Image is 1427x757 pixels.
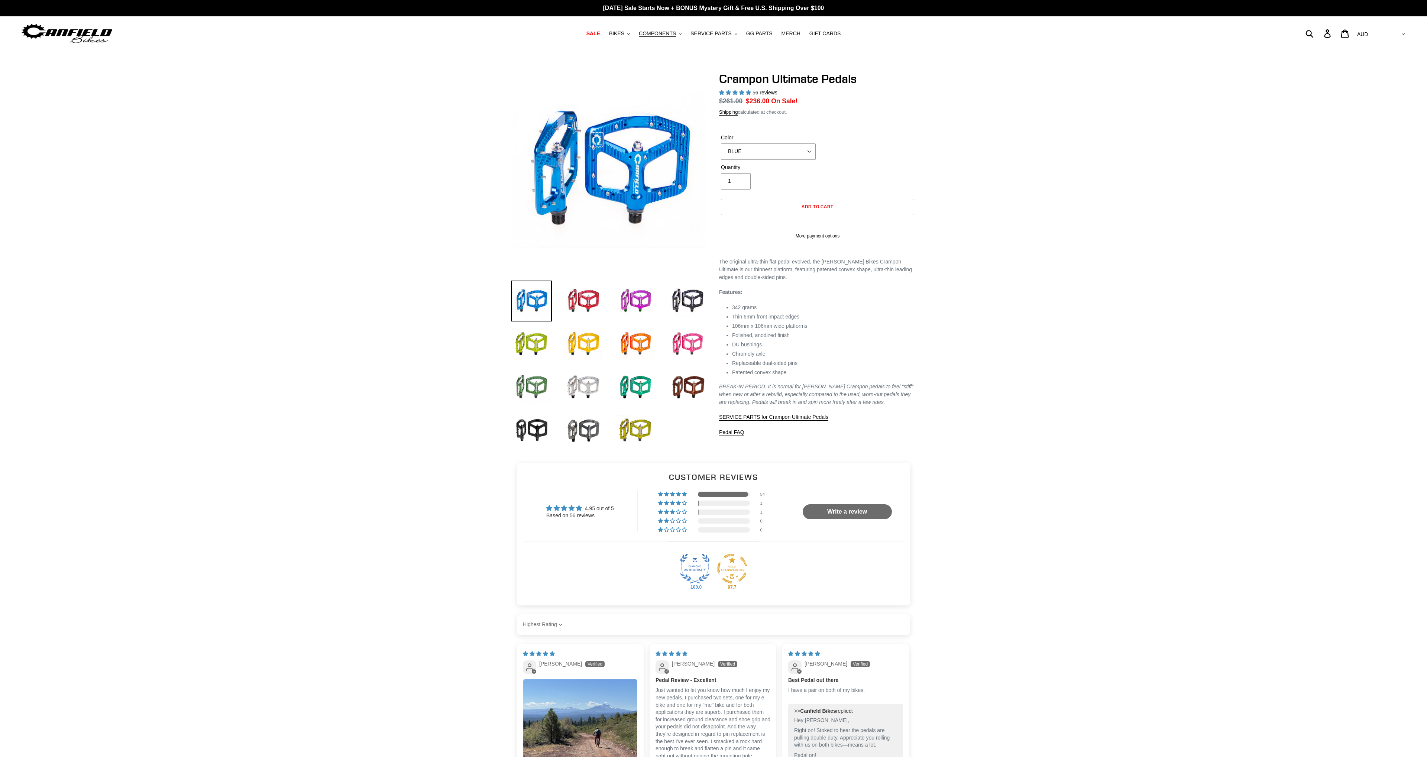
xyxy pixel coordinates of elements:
span: SERVICE PARTS for Crampon Ultimate Pedals [719,414,828,420]
span: Patented convex shape [732,369,786,375]
a: Judge.me Gold Transparent Shop medal 97.7 [717,554,747,583]
li: Replaceable dual-sided pins [732,359,916,367]
img: Canfield Bikes [20,22,113,45]
em: BREAK-IN PERIOD: It is normal for [PERSON_NAME] Crampon pedals to feel “stiff” when new or after ... [719,384,913,405]
img: Load image into Gallery viewer, Crampon Ultimate Pedals [667,324,708,365]
span: COMPONENTS [639,30,676,37]
select: Sort dropdown [523,617,564,632]
span: SERVICE PARTS [690,30,731,37]
img: Load image into Gallery viewer, Crampon Ultimate Pedals [563,410,604,451]
img: Load image into Gallery viewer, Crampon Ultimate Pedals [667,281,708,321]
a: GIFT CARDS [806,29,845,39]
a: Judge.me Diamond Authentic Shop medal 100.0 [680,554,710,583]
span: $236.00 [746,97,769,105]
li: DU bushings [732,341,916,349]
button: BIKES [605,29,634,39]
button: SERVICE PARTS [687,29,741,39]
a: Write a review [803,504,892,519]
span: [PERSON_NAME] [805,661,847,667]
s: $261.00 [719,97,742,105]
div: 2% (1) reviews with 4 star rating [658,501,688,506]
img: Load image into Gallery viewer, Crampon Ultimate Pedals [511,281,552,321]
label: Quantity [721,164,816,171]
span: [PERSON_NAME] [539,661,582,667]
img: Load image into Gallery viewer, Crampon Ultimate Pedals [511,410,552,451]
a: SERVICE PARTS for Crampon Ultimate Pedals [719,414,828,421]
img: Load image into Gallery viewer, Crampon Ultimate Pedals [615,324,656,365]
div: Based on 56 reviews [546,512,614,520]
div: 54 [760,492,769,497]
span: BIKES [609,30,624,37]
span: 5 star review [523,651,555,657]
strong: Features: [719,289,742,295]
div: Gold Transparent Shop. Published at least 95% of verified reviews received in total [717,554,747,586]
a: More payment options [721,233,914,239]
li: Chromoly axle [732,350,916,358]
div: 1 [760,501,769,506]
span: Add to cart [802,204,834,209]
span: MERCH [782,30,800,37]
span: GG PARTS [746,30,773,37]
img: Load image into Gallery viewer, Crampon Ultimate Pedals [563,281,604,321]
h1: Crampon Ultimate Pedals [719,72,916,86]
button: Add to cart [721,199,914,215]
div: 97.7 [726,584,738,590]
p: I have a pair on both of my bikes. [788,687,903,694]
img: Load image into Gallery viewer, Crampon Ultimate Pedals [615,281,656,321]
img: Load image into Gallery viewer, Crampon Ultimate Pedals [511,367,552,408]
li: Thin 6mm front impact edges [732,313,916,321]
p: Hey [PERSON_NAME], [794,717,897,724]
div: >> replied: [794,708,897,715]
img: Load image into Gallery viewer, Crampon Ultimate Pedals [615,367,656,408]
span: 5 star review [788,651,820,657]
div: 100.0 [689,584,701,590]
a: GG PARTS [742,29,776,39]
span: 4.95 out of 5 [585,505,614,511]
input: Search [1310,25,1329,42]
b: Pedal Review - Excellent [656,677,770,684]
div: calculated at checkout. [719,109,916,116]
button: COMPONENTS [635,29,685,39]
div: 96% (54) reviews with 5 star rating [658,492,688,497]
p: Right on! Stoked to hear the pedals are pulling double duty. Appreciate you rolling with us on bo... [794,727,897,749]
label: Color [721,134,816,142]
span: GIFT CARDS [809,30,841,37]
b: Canfield Bikes [800,708,836,714]
span: 5 star review [656,651,687,657]
a: Pedal FAQ [719,429,744,436]
span: [PERSON_NAME] [672,661,715,667]
li: 342 grams [732,304,916,311]
a: Shipping [719,109,738,116]
div: Diamond Authentic Shop. 100% of published reviews are verified reviews [680,554,710,586]
div: 2% (1) reviews with 3 star rating [658,509,688,515]
h2: Customer Reviews [523,472,904,482]
b: Best Pedal out there [788,677,903,684]
div: Average rating is 4.95 stars [546,504,614,512]
p: The original ultra-thin flat pedal evolved, the [PERSON_NAME] Bikes Crampon Ultimate is our thinn... [719,258,916,281]
a: SALE [583,29,604,39]
span: 56 reviews [753,90,777,96]
li: Polished, anodized finish [732,331,916,339]
img: Judge.me Diamond Authentic Shop medal [680,554,710,583]
img: Load image into Gallery viewer, Crampon Ultimate Pedals [563,324,604,365]
img: Load image into Gallery viewer, Crampon Ultimate Pedals [667,367,708,408]
li: 106mm x 106mm wide platforms [732,322,916,330]
img: Load image into Gallery viewer, Crampon Ultimate Pedals [511,324,552,365]
a: MERCH [778,29,804,39]
span: 4.95 stars [719,90,753,96]
span: SALE [586,30,600,37]
img: Load image into Gallery viewer, Crampon Ultimate Pedals [615,410,656,451]
img: Judge.me Gold Transparent Shop medal [717,554,747,583]
img: Load image into Gallery viewer, Crampon Ultimate Pedals [563,367,604,408]
div: 1 [760,509,769,515]
span: On Sale! [771,96,797,106]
